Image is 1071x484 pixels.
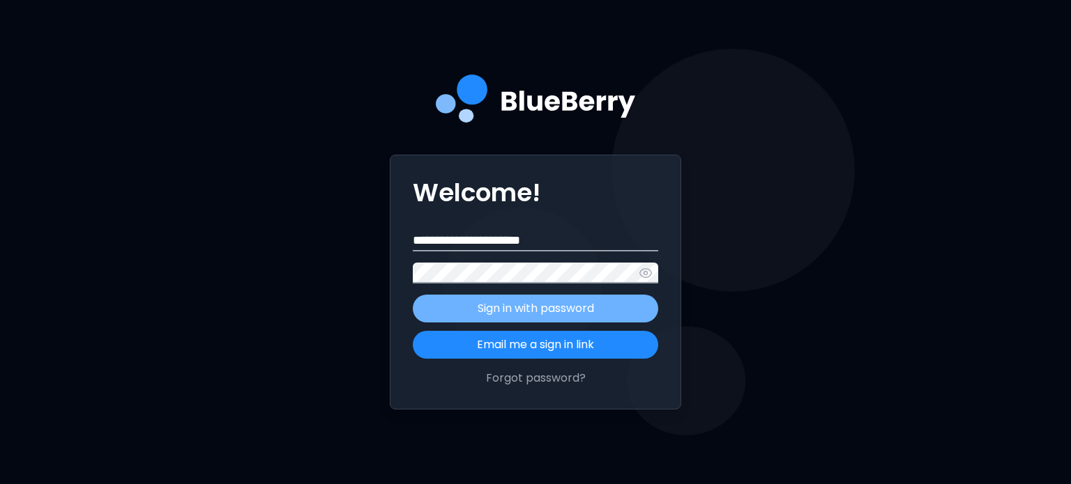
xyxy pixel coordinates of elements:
p: Sign in with password [478,300,594,317]
p: Welcome! [413,178,658,208]
button: Forgot password? [413,370,658,387]
button: Email me a sign in link [413,331,658,359]
button: Sign in with password [413,295,658,322]
img: company logo [436,75,636,133]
